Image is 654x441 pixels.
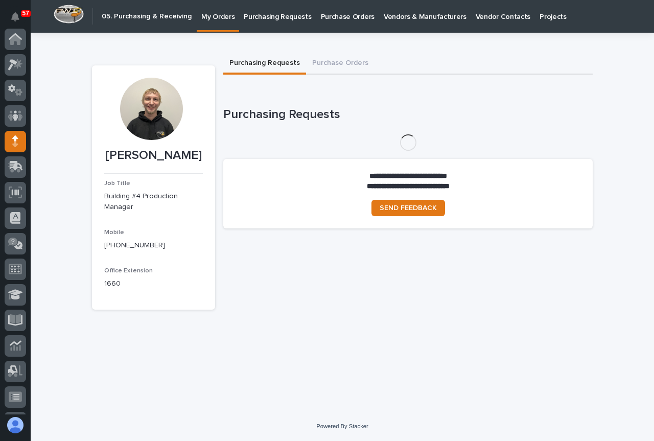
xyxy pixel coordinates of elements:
p: Building #4 Production Manager [104,191,203,213]
a: [PHONE_NUMBER] [104,242,165,249]
span: Office Extension [104,268,153,274]
a: Powered By Stacker [316,423,368,429]
span: Mobile [104,229,124,236]
button: Notifications [5,6,26,28]
button: users-avatar [5,414,26,436]
p: 57 [22,10,29,17]
div: Notifications57 [13,12,26,29]
p: 1660 [104,278,203,289]
p: [PERSON_NAME] [104,148,203,163]
h1: Purchasing Requests [223,107,593,122]
button: Purchase Orders [306,53,375,75]
button: Purchasing Requests [223,53,306,75]
span: Job Title [104,180,130,187]
img: Workspace Logo [54,5,84,24]
a: SEND FEEDBACK [371,200,445,216]
span: SEND FEEDBACK [380,204,437,212]
h2: 05. Purchasing & Receiving [102,12,192,21]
